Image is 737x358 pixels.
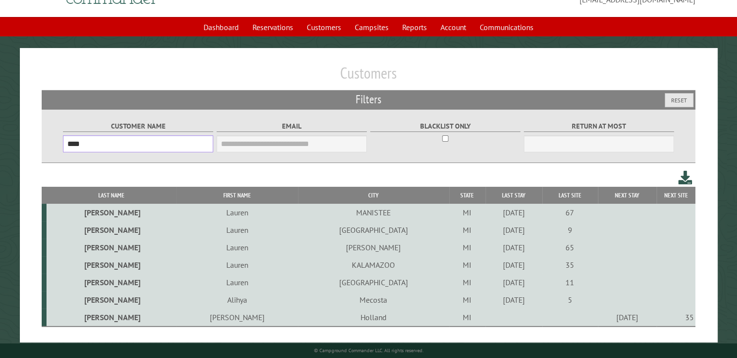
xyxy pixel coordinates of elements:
td: [PERSON_NAME] [47,309,176,326]
h2: Filters [42,90,695,109]
a: Customers [301,18,347,36]
td: 11 [542,274,598,291]
td: Lauren [176,239,298,256]
th: Last Site [542,187,598,204]
td: [GEOGRAPHIC_DATA] [298,221,449,239]
td: [GEOGRAPHIC_DATA] [298,274,449,291]
a: Dashboard [198,18,245,36]
td: [PERSON_NAME] [47,204,176,221]
h1: Customers [42,64,695,90]
div: [DATE] [599,312,655,322]
td: MI [449,204,486,221]
th: Next Stay [598,187,657,204]
a: Download this customer list (.csv) [678,169,692,187]
td: 5 [542,291,598,309]
div: [DATE] [487,260,541,270]
td: Lauren [176,256,298,274]
td: 35 [542,256,598,274]
th: Last Name [47,187,176,204]
th: Next Site [657,187,695,204]
label: Email [217,121,367,132]
a: Campsites [349,18,394,36]
th: Last Stay [486,187,542,204]
td: MI [449,291,486,309]
td: [PERSON_NAME] [298,239,449,256]
td: Lauren [176,204,298,221]
td: [PERSON_NAME] [47,239,176,256]
td: 67 [542,204,598,221]
a: Communications [474,18,539,36]
td: [PERSON_NAME] [47,256,176,274]
a: Account [435,18,472,36]
td: MI [449,221,486,239]
td: MI [449,274,486,291]
td: Lauren [176,274,298,291]
div: [DATE] [487,277,541,287]
td: Mecosta [298,291,449,309]
div: [DATE] [487,208,541,217]
div: [DATE] [487,243,541,252]
th: State [449,187,486,204]
small: © Campground Commander LLC. All rights reserved. [314,347,423,354]
td: Holland [298,309,449,326]
td: MI [449,309,486,326]
button: Reset [665,93,693,107]
th: First Name [176,187,298,204]
td: MI [449,256,486,274]
td: KALAMAZOO [298,256,449,274]
th: City [298,187,449,204]
a: Reservations [247,18,299,36]
label: Blacklist only [370,121,521,132]
td: 35 [657,309,695,326]
a: Reports [396,18,433,36]
td: Lauren [176,221,298,239]
td: [PERSON_NAME] [47,274,176,291]
td: 9 [542,221,598,239]
td: Alihya [176,291,298,309]
td: MANISTEE [298,204,449,221]
td: [PERSON_NAME] [47,291,176,309]
td: [PERSON_NAME] [176,309,298,326]
td: MI [449,239,486,256]
label: Customer Name [63,121,214,132]
div: [DATE] [487,225,541,235]
td: 65 [542,239,598,256]
div: [DATE] [487,295,541,305]
label: Return at most [524,121,674,132]
td: [PERSON_NAME] [47,221,176,239]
